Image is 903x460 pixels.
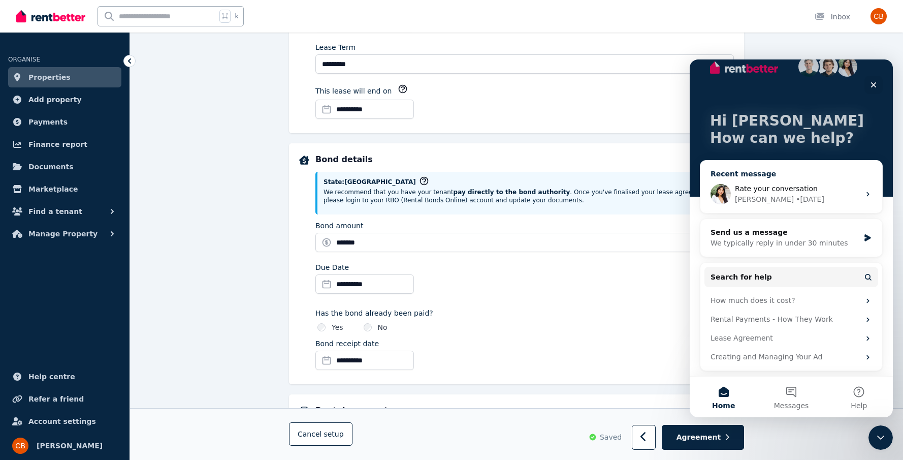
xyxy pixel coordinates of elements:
[315,339,379,349] label: Bond receipt date
[106,135,135,145] div: • [DATE]
[815,12,850,22] div: Inbox
[28,161,74,173] span: Documents
[8,56,40,63] span: ORGANISE
[45,125,128,133] span: Rate your conversation
[8,224,121,244] button: Manage Property
[235,12,238,20] span: k
[21,178,170,189] div: We typically reply in under 30 minutes
[315,154,734,166] h5: Bond details
[324,188,728,204] p: We recommend that you have your tenant . Once you've finalised your lease agreement, please login...
[454,189,570,196] strong: pay directly to the bond authority
[15,269,188,288] div: Lease Agreement
[315,221,363,231] label: Bond amount
[28,371,75,383] span: Help centre
[8,112,121,132] a: Payments
[298,431,344,439] span: Cancel
[28,116,68,128] span: Payments
[332,322,343,332] label: Yes
[175,16,193,35] div: Close
[676,433,721,443] span: Agreement
[315,86,392,96] label: This lease will end on
[21,292,170,303] div: Creating and Managing Your Ad
[10,159,193,198] div: Send us a messageWe typically reply in under 30 minutes
[28,228,98,240] span: Manage Property
[37,440,103,452] span: [PERSON_NAME]
[8,89,121,110] a: Add property
[299,156,309,165] img: Bond details
[21,255,170,265] div: Rental Payments - How They Work
[28,138,87,150] span: Finance report
[20,70,183,87] p: How can we help?
[45,135,104,145] div: [PERSON_NAME]
[289,423,352,446] button: Cancelsetup
[68,317,135,358] button: Messages
[161,343,177,350] span: Help
[8,157,121,177] a: Documents
[22,343,45,350] span: Home
[28,94,82,106] span: Add property
[8,389,121,409] a: Refer a friend
[28,71,71,83] span: Properties
[8,67,121,87] a: Properties
[21,109,182,120] div: Recent message
[315,308,734,318] label: Has the bond already been paid?
[28,393,84,405] span: Refer a friend
[11,116,192,154] div: Profile image for RochelleRate your conversation[PERSON_NAME]•[DATE]
[21,236,170,247] div: How much does it cost?
[299,407,309,414] img: Rental payments
[10,101,193,154] div: Recent messageProfile image for RochelleRate your conversation[PERSON_NAME]•[DATE]
[84,343,119,350] span: Messages
[12,438,28,454] img: Catherine Ball
[8,134,121,155] a: Finance report
[662,425,744,450] button: Agreement
[136,317,203,358] button: Help
[600,433,622,443] span: Saved
[28,183,78,195] span: Marketplace
[870,8,887,24] img: Catherine Ball
[324,430,343,440] span: setup
[21,273,170,284] div: Lease Agreement
[8,179,121,199] a: Marketplace
[868,425,893,450] iframe: Intercom live chat
[315,262,349,272] label: Due Date
[28,205,82,218] span: Find a tenant
[16,9,85,24] img: RentBetter
[21,125,41,145] img: Profile image for Rochelle
[21,168,170,178] div: Send us a message
[21,212,82,223] span: Search for help
[20,53,183,70] p: Hi [PERSON_NAME]
[378,322,388,332] label: No
[8,366,121,387] a: Help centre
[690,59,893,417] iframe: Intercom live chat
[15,288,188,307] div: Creating and Managing Your Ad
[15,251,188,269] div: Rental Payments - How They Work
[15,232,188,251] div: How much does it cost?
[315,405,734,417] h5: Rental payments
[8,411,121,432] a: Account settings
[324,178,416,186] span: State: [GEOGRAPHIC_DATA]
[15,207,188,228] button: Search for help
[8,201,121,222] button: Find a tenant
[28,415,96,427] span: Account settings
[315,42,356,52] label: Lease Term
